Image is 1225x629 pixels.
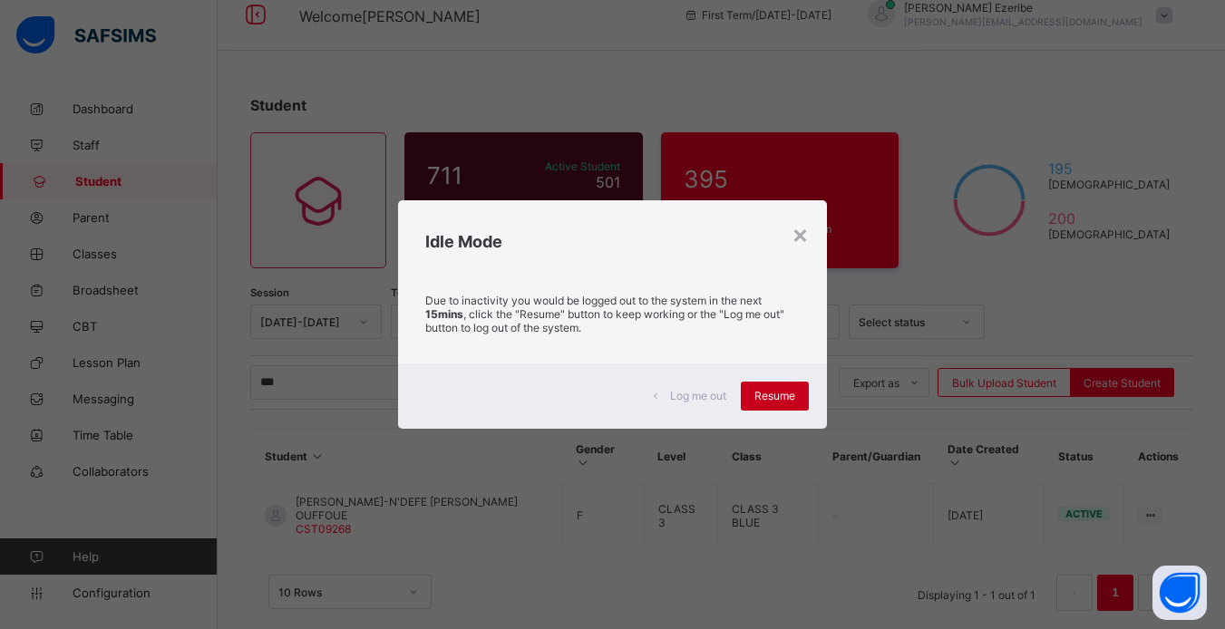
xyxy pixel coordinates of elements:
h2: Idle Mode [425,232,800,251]
strong: 15mins [425,307,463,321]
span: Log me out [670,389,726,402]
div: × [792,218,809,249]
p: Due to inactivity you would be logged out to the system in the next , click the "Resume" button t... [425,294,800,334]
span: Resume [754,389,795,402]
button: Open asap [1152,566,1207,620]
